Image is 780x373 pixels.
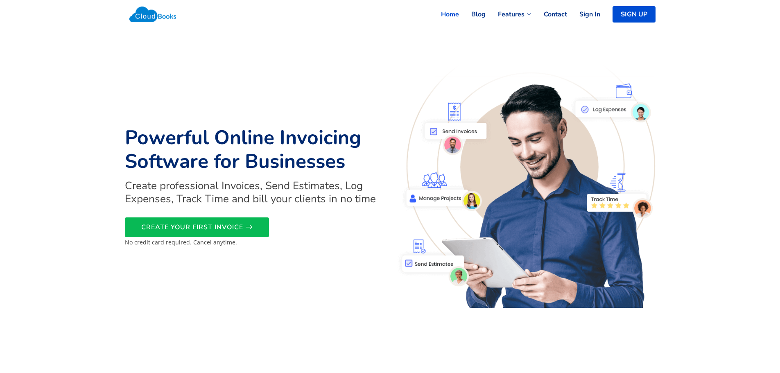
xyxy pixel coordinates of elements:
img: Cloudbooks Logo [125,2,181,27]
h2: Create professional Invoices, Send Estimates, Log Expenses, Track Time and bill your clients in n... [125,179,385,205]
a: Features [486,5,531,23]
a: Contact [531,5,567,23]
h1: Powerful Online Invoicing Software for Businesses [125,126,385,173]
a: Sign In [567,5,600,23]
a: CREATE YOUR FIRST INVOICE [125,217,269,237]
a: Home [429,5,459,23]
span: Features [498,9,525,19]
a: Blog [459,5,486,23]
small: No credit card required. Cancel anytime. [125,238,237,246]
a: SIGN UP [613,6,656,23]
